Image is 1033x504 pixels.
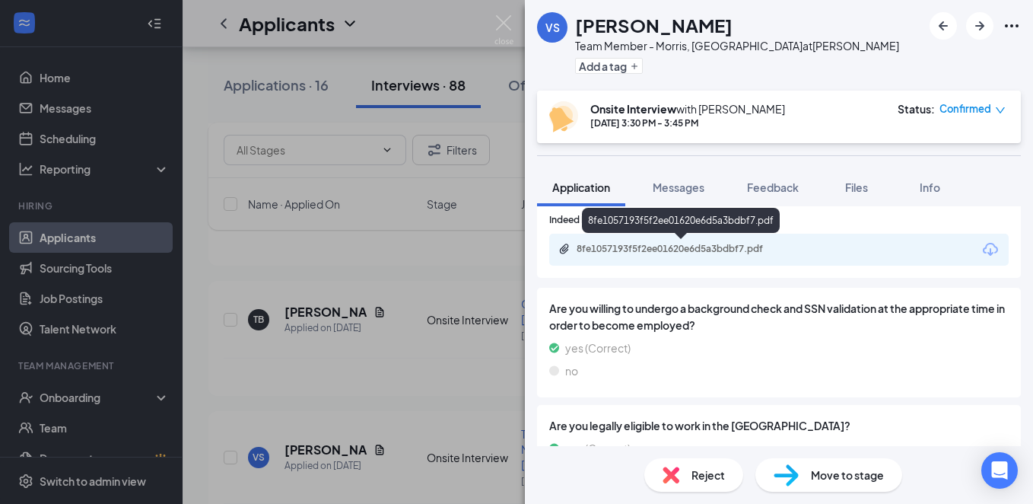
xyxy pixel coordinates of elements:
[575,58,643,74] button: PlusAdd a tag
[930,12,957,40] button: ArrowLeftNew
[811,467,884,483] span: Move to stage
[981,241,1000,259] svg: Download
[966,12,993,40] button: ArrowRight
[934,17,952,35] svg: ArrowLeftNew
[565,362,578,379] span: no
[590,102,676,116] b: Onsite Interview
[552,180,610,194] span: Application
[995,105,1006,116] span: down
[565,340,631,356] span: yes (Correct)
[1003,17,1021,35] svg: Ellipses
[549,417,1009,434] span: Are you legally eligible to work in the [GEOGRAPHIC_DATA]?
[549,213,616,228] span: Indeed Resume
[981,452,1018,489] div: Open Intercom Messenger
[575,12,733,38] h1: [PERSON_NAME]
[558,243,571,255] svg: Paperclip
[920,180,940,194] span: Info
[898,101,935,116] div: Status :
[565,440,631,457] span: yes (Correct)
[630,62,639,71] svg: Plus
[971,17,989,35] svg: ArrowRight
[582,208,780,233] div: 8fe1057193f5f2ee01620e6d5a3bdbf7.pdf
[845,180,868,194] span: Files
[545,20,560,35] div: VS
[653,180,704,194] span: Messages
[575,38,899,53] div: Team Member - Morris, [GEOGRAPHIC_DATA] at [PERSON_NAME]
[939,101,991,116] span: Confirmed
[549,300,1009,333] span: Are you willing to undergo a background check and SSN validation at the appropriate time in order...
[558,243,805,257] a: Paperclip8fe1057193f5f2ee01620e6d5a3bdbf7.pdf
[691,467,725,483] span: Reject
[747,180,799,194] span: Feedback
[590,116,785,129] div: [DATE] 3:30 PM - 3:45 PM
[577,243,790,255] div: 8fe1057193f5f2ee01620e6d5a3bdbf7.pdf
[590,101,785,116] div: with [PERSON_NAME]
